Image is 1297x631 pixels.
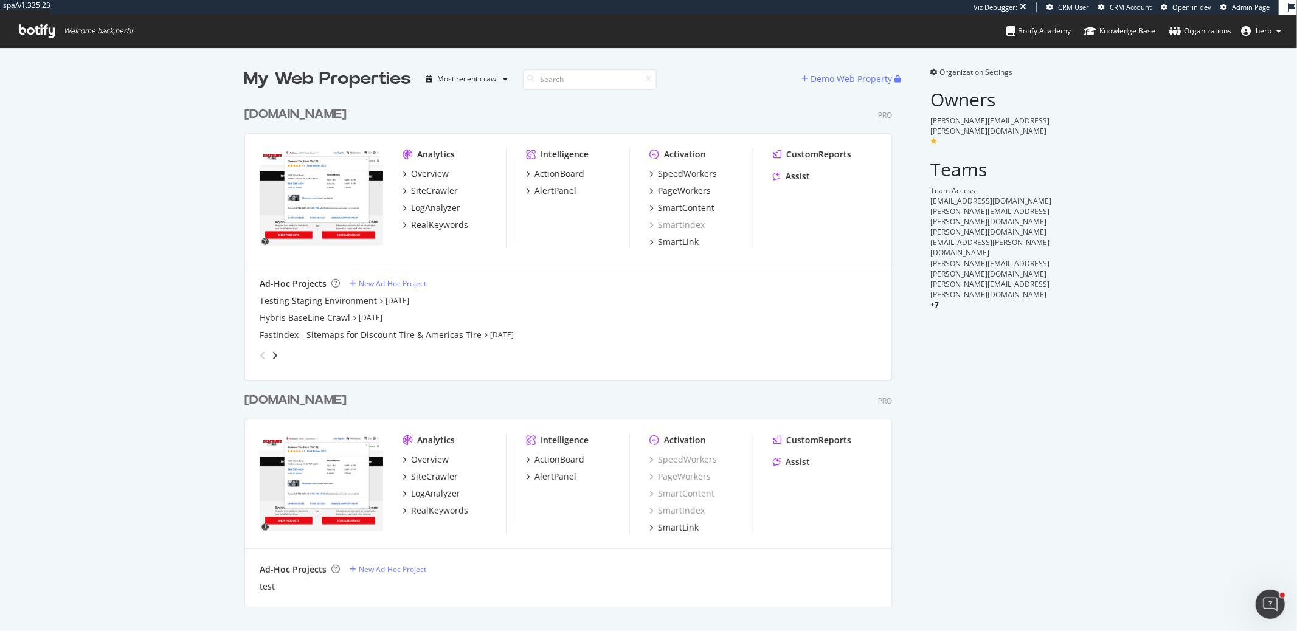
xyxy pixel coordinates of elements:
a: PageWorkers [649,185,711,197]
div: CustomReports [786,434,851,446]
a: Botify Academy [1006,15,1071,47]
a: PageWorkers [649,471,711,483]
a: AlertPanel [526,185,576,197]
div: Botify Academy [1006,25,1071,37]
a: SiteCrawler [403,185,458,197]
div: angle-left [255,346,271,365]
span: + 7 [931,300,939,310]
span: [EMAIL_ADDRESS][DOMAIN_NAME] [931,196,1052,206]
div: [DOMAIN_NAME] [244,391,347,409]
div: Pro [878,110,892,120]
a: RealKeywords [403,219,468,231]
a: SmartLink [649,236,699,248]
a: SmartIndex [649,219,705,231]
div: My Web Properties [244,67,412,91]
div: Assist [786,170,810,182]
a: New Ad-Hoc Project [350,564,426,574]
a: Demo Web Property [802,74,895,84]
a: [DATE] [490,329,514,340]
div: RealKeywords [411,219,468,231]
a: AlertPanel [526,471,576,483]
div: Knowledge Base [1084,25,1155,37]
a: SmartIndex [649,505,705,517]
div: PageWorkers [658,185,711,197]
div: ActionBoard [534,453,584,466]
div: SiteCrawler [411,185,458,197]
a: Overview [403,453,449,466]
a: New Ad-Hoc Project [350,278,426,289]
img: discounttire.com [260,148,383,247]
a: LogAnalyzer [403,488,460,500]
span: Welcome back, herb ! [64,26,133,36]
div: Team Access [931,185,1053,196]
a: [DOMAIN_NAME] [244,106,351,123]
a: SmartContent [649,202,714,214]
div: grid [244,91,902,607]
button: Most recent crawl [421,69,513,89]
button: herb [1231,21,1291,41]
a: [DOMAIN_NAME] [244,391,351,409]
a: Testing Staging Environment [260,295,377,307]
a: SpeedWorkers [649,168,717,180]
img: discounttiresecondary.com [260,434,383,533]
div: AlertPanel [534,185,576,197]
a: LogAnalyzer [403,202,460,214]
div: New Ad-Hoc Project [359,278,426,289]
div: Pro [878,396,892,406]
div: SmartContent [658,202,714,214]
a: CRM Account [1098,2,1152,12]
div: RealKeywords [411,505,468,517]
a: CustomReports [773,434,851,446]
a: Overview [403,168,449,180]
a: Organizations [1169,15,1231,47]
a: ActionBoard [526,168,584,180]
div: Most recent crawl [438,75,499,83]
div: Analytics [417,148,455,160]
span: [PERSON_NAME][DOMAIN_NAME][EMAIL_ADDRESS][PERSON_NAME][DOMAIN_NAME] [931,227,1050,258]
a: Admin Page [1220,2,1270,12]
a: Assist [773,170,810,182]
a: RealKeywords [403,505,468,517]
a: [DATE] [386,295,409,306]
a: Open in dev [1161,2,1211,12]
span: Organization Settings [940,67,1013,77]
div: Overview [411,453,449,466]
span: CRM Account [1110,2,1152,12]
a: Knowledge Base [1084,15,1155,47]
div: ActionBoard [534,168,584,180]
div: CustomReports [786,148,851,160]
a: SiteCrawler [403,471,458,483]
span: CRM User [1058,2,1089,12]
div: Intelligence [541,148,589,160]
div: Demo Web Property [811,73,893,85]
span: Open in dev [1172,2,1211,12]
a: SmartLink [649,522,699,534]
div: SpeedWorkers [649,453,717,466]
a: SmartContent [649,488,714,500]
a: CRM User [1046,2,1089,12]
a: Hybris BaseLine Crawl [260,312,350,324]
div: Assist [786,456,810,468]
div: Organizations [1169,25,1231,37]
div: SmartLink [658,522,699,534]
span: [PERSON_NAME][EMAIL_ADDRESS][PERSON_NAME][DOMAIN_NAME] [931,206,1050,227]
h2: Owners [931,89,1053,109]
div: FastIndex - Sitemaps for Discount Tire & Americas Tire [260,329,482,341]
div: Overview [411,168,449,180]
div: Ad-Hoc Projects [260,564,327,576]
div: AlertPanel [534,471,576,483]
h2: Teams [931,159,1053,179]
div: SiteCrawler [411,471,458,483]
a: ActionBoard [526,453,584,466]
div: SmartLink [658,236,699,248]
button: Demo Web Property [802,69,895,89]
a: [DATE] [359,312,382,323]
div: New Ad-Hoc Project [359,564,426,574]
a: test [260,581,275,593]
